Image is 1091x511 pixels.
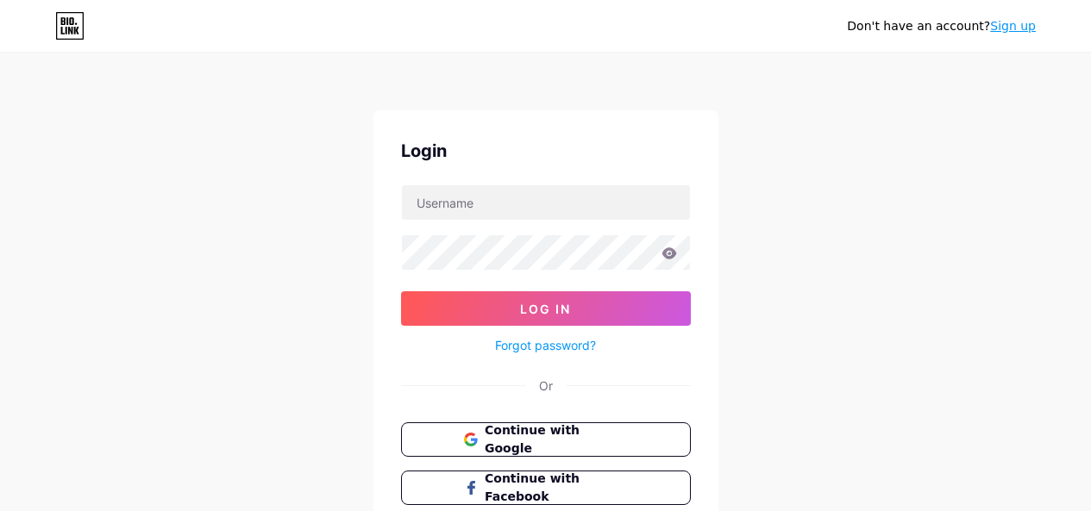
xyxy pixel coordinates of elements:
span: Log In [520,302,571,316]
a: Sign up [990,19,1036,33]
button: Continue with Google [401,422,691,457]
div: Or [539,377,553,395]
div: Login [401,138,691,164]
input: Username [402,185,690,220]
a: Forgot password? [495,336,596,354]
span: Continue with Facebook [485,470,627,506]
button: Continue with Facebook [401,470,691,505]
span: Continue with Google [485,421,627,458]
button: Log In [401,291,691,326]
div: Don't have an account? [847,17,1036,35]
